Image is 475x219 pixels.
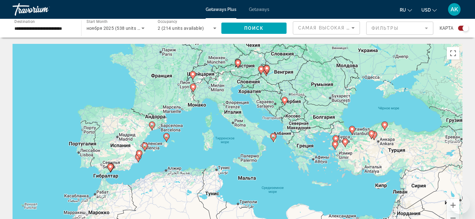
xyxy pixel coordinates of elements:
button: Change language [400,5,412,14]
button: Увеличить [447,199,459,211]
a: Getaways Plus [206,7,236,12]
button: Change currency [421,5,437,14]
span: Occupancy [158,19,177,24]
mat-select: Sort by [298,24,355,32]
button: Filter [366,21,433,35]
iframe: Кнопка запуска окна обмена сообщениями [450,194,470,214]
span: USD [421,8,431,13]
span: Start Month [87,19,108,24]
span: AK [451,6,458,13]
span: Destination [14,19,35,23]
span: Поиск [244,26,264,31]
span: карта [440,24,453,33]
a: Getaways [249,7,269,12]
span: ноября 2025 (538 units available) [87,26,157,31]
button: Включить полноэкранный режим [447,47,459,60]
button: User Menu [446,3,462,16]
span: Самая высокая цена [298,25,361,30]
button: Поиск [221,23,287,34]
a: Travorium [13,1,75,18]
span: 2 (214 units available) [158,26,204,31]
span: ru [400,8,406,13]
